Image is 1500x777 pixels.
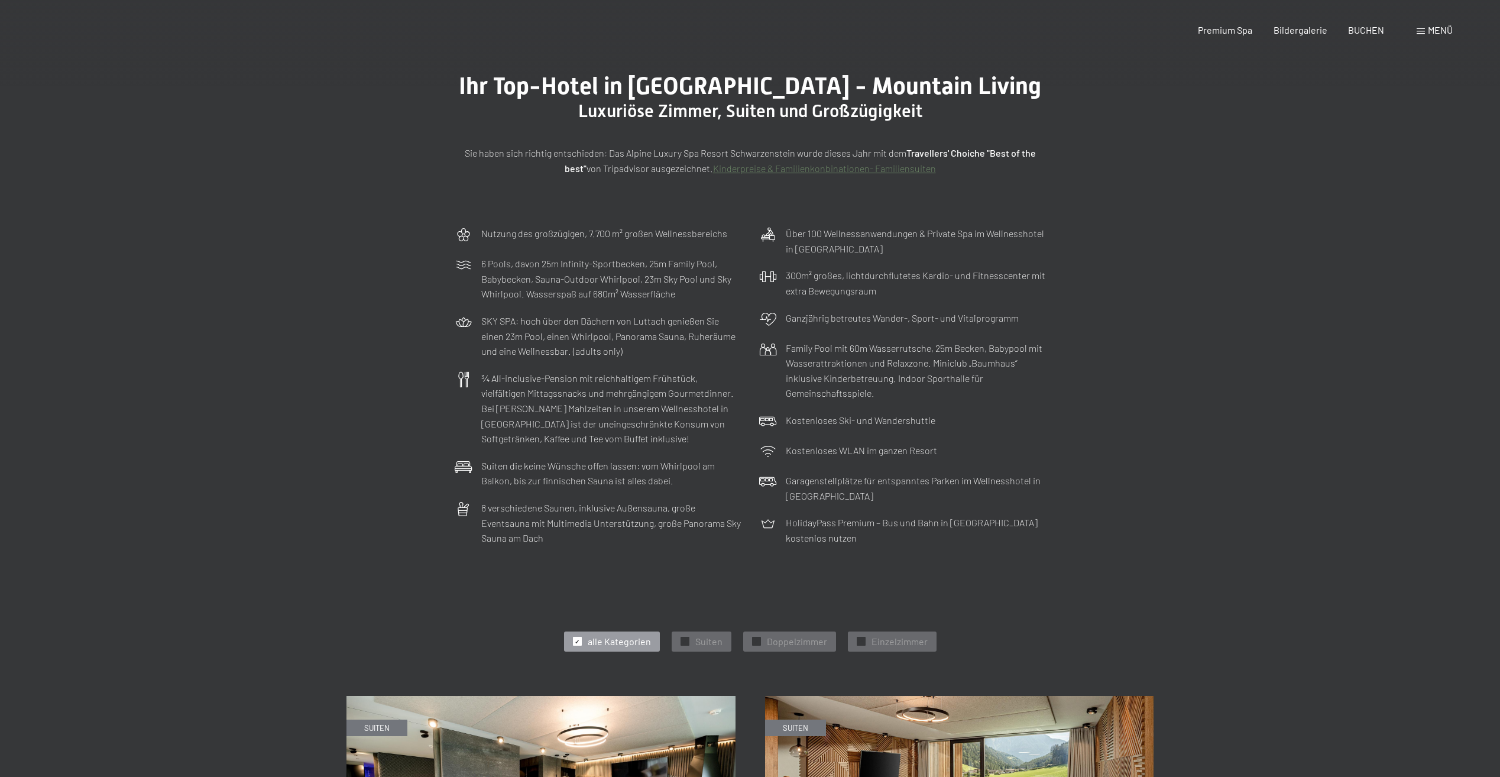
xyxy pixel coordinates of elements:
p: Family Pool mit 60m Wasserrutsche, 25m Becken, Babypool mit Wasserattraktionen und Relaxzone. Min... [786,341,1046,401]
p: 300m² großes, lichtdurchflutetes Kardio- und Fitnesscenter mit extra Bewegungsraum [786,268,1046,298]
p: 6 Pools, davon 25m Infinity-Sportbecken, 25m Family Pool, Babybecken, Sauna-Outdoor Whirlpool, 23... [481,256,741,302]
a: Schwarzensteinsuite mit finnischer Sauna [346,697,736,704]
p: Über 100 Wellnessanwendungen & Private Spa im Wellnesshotel in [GEOGRAPHIC_DATA] [786,226,1046,256]
p: Suiten die keine Wünsche offen lassen: vom Whirlpool am Balkon, bis zur finnischen Sauna ist alle... [481,458,741,488]
a: Premium Spa [1198,24,1252,35]
span: ✓ [754,637,759,646]
p: HolidayPass Premium – Bus und Bahn in [GEOGRAPHIC_DATA] kostenlos nutzen [786,515,1046,545]
p: ¾ All-inclusive-Pension mit reichhaltigem Frühstück, vielfältigen Mittagssnacks und mehrgängigem ... [481,371,741,446]
p: SKY SPA: hoch über den Dächern von Luttach genießen Sie einen 23m Pool, einen Whirlpool, Panorama... [481,313,741,359]
p: Kostenloses Ski- und Wandershuttle [786,413,935,428]
span: ✓ [682,637,687,646]
span: Luxuriöse Zimmer, Suiten und Großzügigkeit [578,101,922,121]
a: Bildergalerie [1274,24,1327,35]
span: Suiten [695,635,723,648]
strong: Travellers' Choiche "Best of the best" [565,147,1036,174]
p: Kostenloses WLAN im ganzen Resort [786,443,937,458]
a: BUCHEN [1348,24,1384,35]
p: Sie haben sich richtig entschieden: Das Alpine Luxury Spa Resort Schwarzenstein wurde dieses Jahr... [455,145,1046,176]
span: alle Kategorien [588,635,651,648]
span: Einzelzimmer [872,635,928,648]
span: ✓ [575,637,579,646]
p: Nutzung des großzügigen, 7.700 m² großen Wellnessbereichs [481,226,727,241]
a: Kinderpreise & Familienkonbinationen- Familiensuiten [713,163,936,174]
p: 8 verschiedene Saunen, inklusive Außensauna, große Eventsauna mit Multimedia Unterstützung, große... [481,500,741,546]
span: Ihr Top-Hotel in [GEOGRAPHIC_DATA] - Mountain Living [459,72,1041,100]
p: Ganzjährig betreutes Wander-, Sport- und Vitalprogramm [786,310,1019,326]
a: Suite Aurina mit finnischer Sauna [765,697,1154,704]
p: Garagenstellplätze für entspanntes Parken im Wellnesshotel in [GEOGRAPHIC_DATA] [786,473,1046,503]
span: ✓ [858,637,863,646]
span: Menü [1428,24,1453,35]
span: Doppelzimmer [767,635,827,648]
